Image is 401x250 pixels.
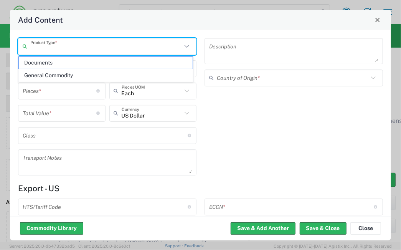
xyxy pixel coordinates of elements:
span: General Commodity [19,70,193,81]
button: Save & Add Another [231,222,295,235]
button: Close [350,222,381,235]
button: Save & Close [300,222,347,235]
button: Close [372,15,383,25]
h4: Add Content [18,14,63,25]
span: Documents [19,57,193,69]
button: Commodity Library [20,222,83,235]
h4: Export - US [18,184,383,193]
